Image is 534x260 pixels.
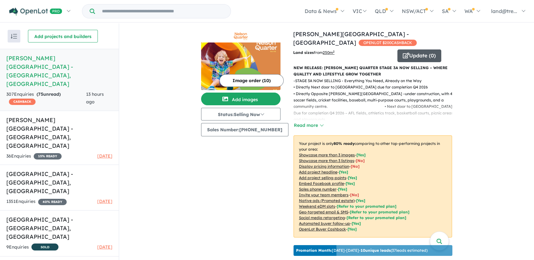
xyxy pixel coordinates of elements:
[348,175,357,180] span: [ Yes ]
[6,170,112,195] h5: [GEOGRAPHIC_DATA] - [GEOGRAPHIC_DATA] , [GEOGRAPHIC_DATA]
[352,221,361,226] span: [Yes]
[294,135,452,237] p: Your project is only comparing to other top-performing projects in your area: - - - - - - - - - -...
[338,187,347,192] span: [ Yes ]
[299,187,336,192] u: Sales phone number
[333,50,335,53] sup: 2
[6,54,112,88] h5: [PERSON_NAME][GEOGRAPHIC_DATA] - [GEOGRAPHIC_DATA] , [GEOGRAPHIC_DATA]
[201,123,288,136] button: Sales Number:[PHONE_NUMBER]
[38,91,43,97] span: 75
[299,204,335,209] u: Weekend eDM slots
[296,248,332,253] b: Promotion Month:
[9,99,36,105] span: CASHBACK
[294,122,323,129] button: Read more
[299,198,355,203] u: Native ads (Promoted estate)
[299,153,355,157] u: Showcase more than 3 images
[201,30,281,90] a: Nelson Quarter Estate - Box Hill LogoNelson Quarter Estate - Box Hill
[294,65,452,78] p: NEW RELEASE: [PERSON_NAME] QUARTER STAGE 3A NOW SELLING – WHERE QUALITY AND LIFESTYLE GROW TOGETHER
[299,170,337,174] u: Add project headline
[350,192,359,197] span: [ No ]
[96,4,229,18] input: Try estate name, suburb, builder or developer
[334,141,355,146] b: 80 % ready
[299,158,354,163] u: Showcase more than 3 listings
[6,91,86,106] div: 307 Enquir ies
[299,221,350,226] u: Automated buyer follow-up
[34,153,62,159] span: 15 % READY
[97,153,112,159] span: [DATE]
[204,32,278,40] img: Nelson Quarter Estate - Box Hill Logo
[296,248,428,253] p: [DATE] - [DATE] - ( 37 leads estimated)
[86,91,104,105] span: 13 hours ago
[299,227,346,231] u: OpenLot Buyer Cashback
[347,215,406,220] span: [Refer to your promoted plan]
[491,8,517,14] span: land@tre...
[28,30,98,42] button: Add projects and builders
[299,215,345,220] u: Social media retargeting
[293,50,314,55] b: Land sizes
[299,175,346,180] u: Add project selling-points
[293,49,393,56] p: from
[6,215,112,241] h5: [GEOGRAPHIC_DATA] - [GEOGRAPHIC_DATA] , [GEOGRAPHIC_DATA]
[348,227,357,231] span: [Yes]
[346,181,355,186] span: [ Yes ]
[299,192,348,197] u: Invite your team members
[6,153,62,160] div: 36 Enquir ies
[299,164,349,169] u: Display pricing information
[294,78,457,142] p: - STAGE 3A NOW SELLING - Everything You Need, Already on the Way • Directly Next door to [GEOGRAP...
[356,198,365,203] span: [Yes]
[339,170,348,174] span: [ Yes ]
[356,153,366,157] span: [ Yes ]
[38,199,67,205] span: 40 % READY
[356,158,365,163] span: [ No ]
[201,108,281,120] button: Status:Selling Now
[351,164,360,169] span: [ No ]
[201,42,281,90] img: Nelson Quarter Estate - Box Hill
[299,181,344,186] u: Embed Facebook profile
[323,50,335,55] u: 250 m
[97,244,112,250] span: [DATE]
[97,198,112,204] span: [DATE]
[397,49,441,62] button: Update (0)
[6,116,112,150] h5: [PERSON_NAME] [GEOGRAPHIC_DATA] - [GEOGRAPHIC_DATA] , [GEOGRAPHIC_DATA]
[359,40,417,46] span: OPENLOT $ 200 CASHBACK
[337,204,396,209] span: [Refer to your promoted plan]
[11,34,17,39] img: sort.svg
[293,30,409,46] a: [PERSON_NAME][GEOGRAPHIC_DATA] - [GEOGRAPHIC_DATA]
[350,210,409,214] span: [Refer to your promoted plan]
[37,91,61,97] strong: ( unread)
[299,210,348,214] u: Geo-targeted email & SMS
[9,8,62,16] img: Openlot PRO Logo White
[6,244,58,251] div: 9 Enquir ies
[201,93,281,105] button: Add images
[361,248,391,253] b: 10 unique leads
[6,198,67,205] div: 1351 Enquir ies
[31,244,58,250] span: SOLD
[220,74,284,87] button: Image order (10)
